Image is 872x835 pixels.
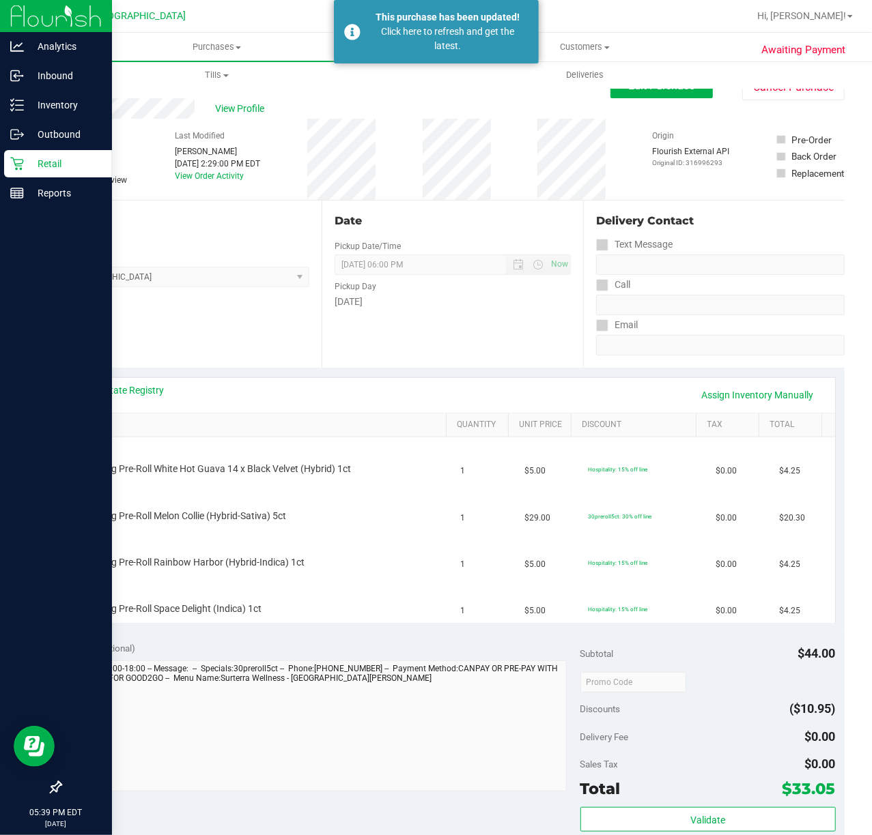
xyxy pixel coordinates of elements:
[175,130,225,142] label: Last Modified
[653,145,730,168] div: Flourish External API
[524,512,550,525] span: $29.00
[10,98,24,112] inline-svg: Inventory
[85,602,262,615] span: FT 0.5g Pre-Roll Space Delight (Indica) 1ct
[596,213,845,229] div: Delivery Contact
[368,25,529,53] div: Click here to refresh and get the latest.
[596,254,845,275] input: Format: (999) 999-9999
[596,275,630,295] label: Call
[805,757,836,771] span: $0.00
[524,465,546,478] span: $5.00
[798,646,836,660] span: $44.00
[757,10,846,21] span: Hi, [PERSON_NAME]!
[596,315,638,335] label: Email
[335,295,571,309] div: [DATE]
[33,41,401,53] span: Purchases
[580,759,619,770] span: Sales Tax
[792,166,845,180] div: Replacement
[779,558,800,571] span: $4.25
[596,235,673,254] label: Text Message
[401,61,769,89] a: Deliveries
[10,69,24,83] inline-svg: Inbound
[24,97,106,113] p: Inventory
[24,126,106,143] p: Outbound
[716,604,737,617] span: $0.00
[792,149,837,163] div: Back Order
[457,420,503,430] a: Quantity
[588,559,647,566] span: Hospitality: 15% off line
[783,779,836,798] span: $33.05
[580,779,621,798] span: Total
[596,295,845,315] input: Format: (999) 999-9999
[653,130,675,142] label: Origin
[24,68,106,84] p: Inbound
[707,420,754,430] a: Tax
[690,815,725,825] span: Validate
[805,729,836,744] span: $0.00
[401,33,769,61] a: Customers
[520,420,566,430] a: Unit Price
[580,672,686,692] input: Promo Code
[6,806,106,819] p: 05:39 PM EDT
[790,701,836,716] span: ($10.95)
[33,33,401,61] a: Purchases
[24,38,106,55] p: Analytics
[33,61,401,89] a: Tills
[762,42,846,58] span: Awaiting Payment
[693,383,823,407] a: Assign Inventory Manually
[580,807,836,832] button: Validate
[716,512,737,525] span: $0.00
[461,465,466,478] span: 1
[548,69,622,81] span: Deliveries
[716,465,737,478] span: $0.00
[10,186,24,200] inline-svg: Reports
[14,726,55,767] iframe: Resource center
[93,10,186,22] span: [GEOGRAPHIC_DATA]
[588,606,647,613] span: Hospitality: 15% off line
[175,158,261,170] div: [DATE] 2:29:00 PM EDT
[368,10,529,25] div: This purchase has been updated!
[24,185,106,201] p: Reports
[461,512,466,525] span: 1
[461,558,466,571] span: 1
[60,213,309,229] div: Location
[716,558,737,571] span: $0.00
[792,133,832,147] div: Pre-Order
[215,102,270,116] span: View Profile
[524,604,546,617] span: $5.00
[580,697,621,721] span: Discounts
[588,466,647,473] span: Hospitality: 15% off line
[10,157,24,171] inline-svg: Retail
[524,558,546,571] span: $5.00
[588,513,651,520] span: 30preroll5ct: 30% off line
[653,158,730,168] p: Original ID: 316996293
[779,604,800,617] span: $4.25
[175,145,261,158] div: [PERSON_NAME]
[580,648,614,659] span: Subtotal
[85,463,352,475] span: FT 0.5g Pre-Roll White Hot Guava 14 x Black Velvet (Hybrid) 1ct
[770,420,816,430] a: Total
[779,512,805,525] span: $20.30
[582,420,691,430] a: Discount
[580,731,629,742] span: Delivery Fee
[10,128,24,141] inline-svg: Outbound
[6,819,106,829] p: [DATE]
[85,556,305,569] span: FT 0.5g Pre-Roll Rainbow Harbor (Hybrid-Indica) 1ct
[81,420,440,430] a: SKU
[83,383,165,397] a: View State Registry
[335,280,376,293] label: Pickup Day
[33,69,400,81] span: Tills
[175,171,244,181] a: View Order Activity
[10,40,24,53] inline-svg: Analytics
[24,156,106,172] p: Retail
[85,510,287,523] span: FT 0.5g Pre-Roll Melon Collie (Hybrid-Sativa) 5ct
[461,604,466,617] span: 1
[779,465,800,478] span: $4.25
[335,213,571,229] div: Date
[402,41,768,53] span: Customers
[335,240,401,252] label: Pickup Date/Time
